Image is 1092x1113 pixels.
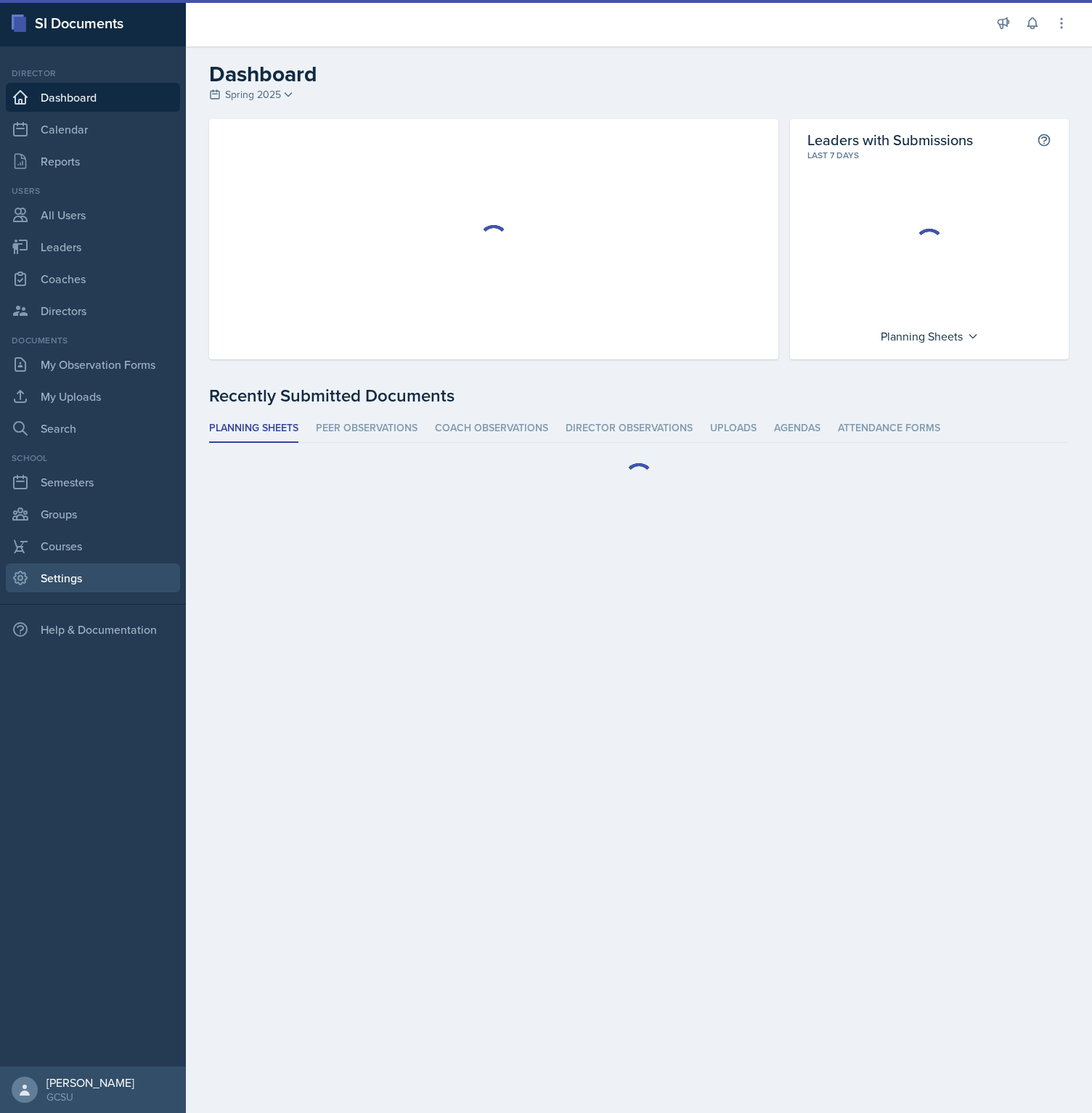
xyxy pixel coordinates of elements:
li: Attendance Forms [838,415,940,443]
div: Director [6,67,180,80]
li: Planning Sheets [209,415,298,443]
div: Last 7 days [807,149,1051,162]
li: Peer Observations [316,415,417,443]
div: [PERSON_NAME] [46,1075,134,1090]
h2: Dashboard [209,61,1069,87]
div: Planning Sheets [873,325,986,348]
h2: Leaders with Submissions [807,131,973,149]
div: Help & Documentation [6,615,180,644]
a: Leaders [6,232,180,261]
div: Documents [6,334,180,347]
a: My Uploads [6,382,180,411]
li: Uploads [710,415,757,443]
a: My Observation Forms [6,350,180,379]
a: Semesters [6,468,180,497]
a: Settings [6,563,180,592]
li: Director Observations [566,415,693,443]
a: All Users [6,200,180,229]
a: Courses [6,531,180,560]
a: Directors [6,296,180,325]
li: Agendas [774,415,820,443]
div: Users [6,184,180,197]
li: Coach Observations [435,415,548,443]
div: GCSU [46,1090,134,1104]
div: School [6,452,180,465]
a: Reports [6,147,180,176]
span: Spring 2025 [225,87,281,102]
a: Coaches [6,264,180,293]
a: Groups [6,500,180,529]
a: Dashboard [6,83,180,112]
a: Calendar [6,115,180,144]
a: Search [6,414,180,443]
div: Recently Submitted Documents [209,383,1069,409]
